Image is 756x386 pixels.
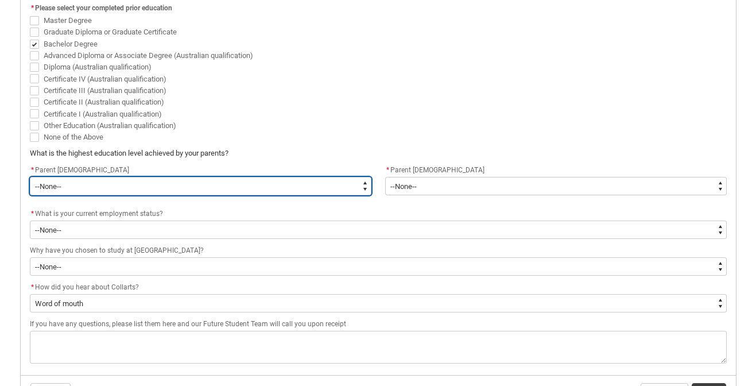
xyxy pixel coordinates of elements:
[30,320,346,328] span: If you have any questions, please list them here and our Future Student Team will call you upon r...
[30,148,727,159] p: What is the highest education level achieved by your parents?
[44,40,98,48] span: Bachelor Degree
[44,75,166,83] span: Certificate IV (Australian qualification)
[35,210,163,218] span: What is your current employment status?
[44,133,103,141] span: None of the Above
[44,110,162,118] span: Certificate I (Australian qualification)
[35,283,139,291] span: How did you hear about Collarts?
[44,28,177,36] span: Graduate Diploma or Graduate Certificate
[31,283,34,291] abbr: required
[30,246,204,254] span: Why have you chosen to study at [GEOGRAPHIC_DATA]?
[35,166,129,174] span: Parent [DEMOGRAPHIC_DATA]
[44,86,166,95] span: Certificate III (Australian qualification)
[44,98,164,106] span: Certificate II (Australian qualification)
[44,121,176,130] span: Other Education (Australian qualification)
[31,210,34,218] abbr: required
[44,63,152,71] span: Diploma (Australian qualification)
[390,166,484,174] span: Parent [DEMOGRAPHIC_DATA]
[386,166,389,174] abbr: required
[31,166,34,174] abbr: required
[44,16,92,25] span: Master Degree
[35,4,172,12] span: Please select your completed prior education
[31,4,34,12] abbr: required
[44,51,253,60] span: Advanced Diploma or Associate Degree (Australian qualification)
